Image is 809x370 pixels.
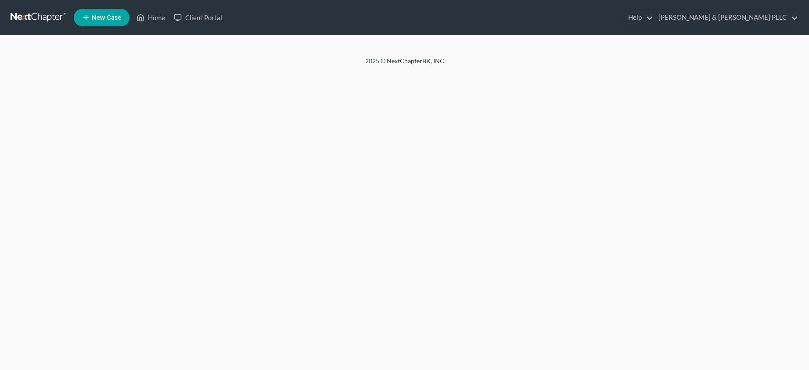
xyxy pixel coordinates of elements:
div: 2025 © NextChapterBK, INC [155,57,655,72]
new-legal-case-button: New Case [74,9,129,26]
a: Home [132,10,169,25]
a: [PERSON_NAME] & [PERSON_NAME] PLLC [654,10,798,25]
a: Client Portal [169,10,227,25]
a: Help [624,10,653,25]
